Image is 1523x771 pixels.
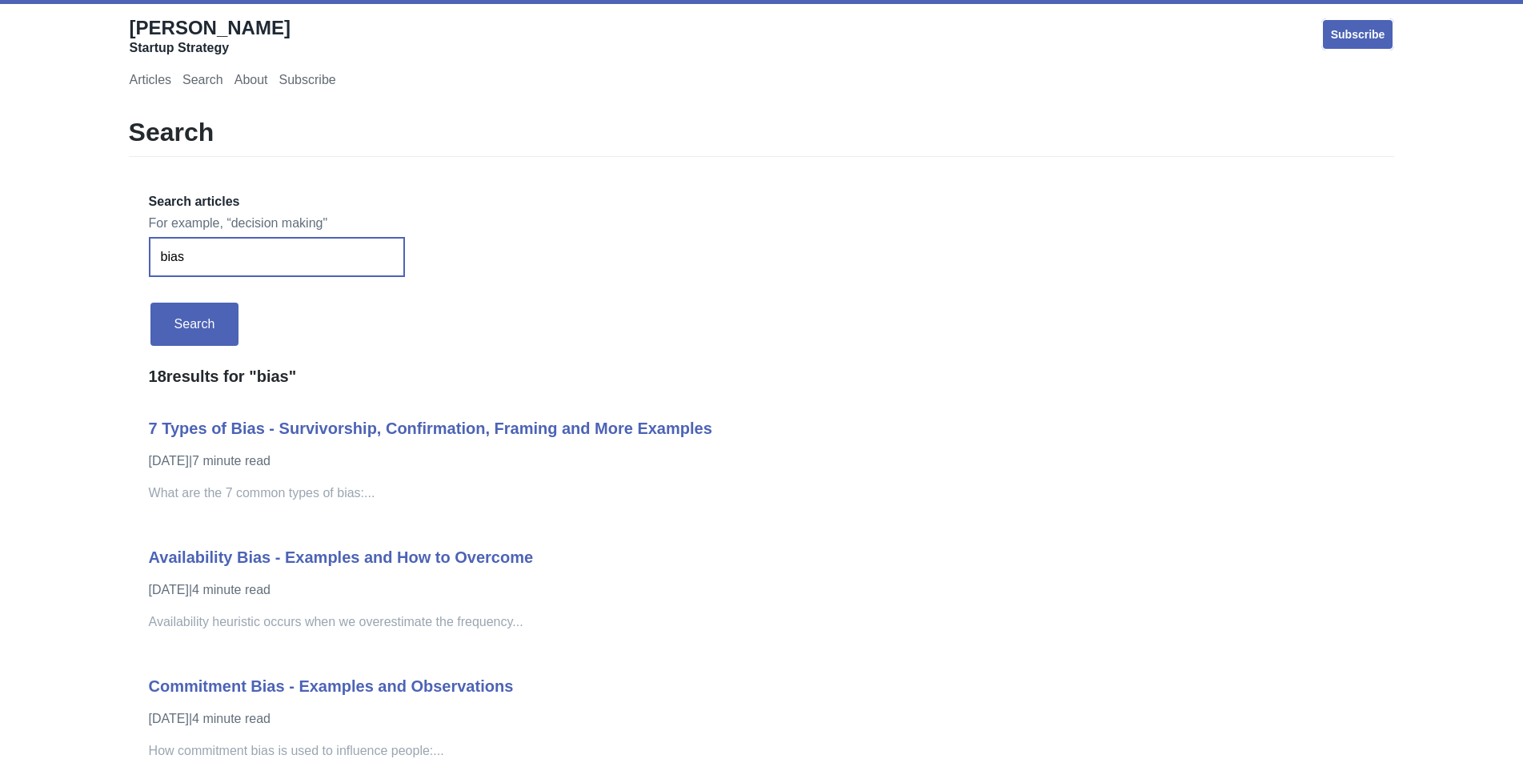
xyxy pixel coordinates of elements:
[149,580,1007,600] p: [DATE] | 4 minute read
[149,214,1375,233] span: For example, “decision making"
[279,73,336,90] a: Subscribe
[149,548,534,566] a: Availability Bias - Examples and How to Overcome
[149,741,1007,761] p: How commitment bias is used to influence people:...
[149,484,1007,503] p: What are the 7 common types of bias:...
[149,194,1375,210] p: Search articles
[149,709,1007,729] p: [DATE] | 4 minute read
[130,16,291,56] a: [PERSON_NAME]Startup Strategy
[149,420,712,437] a: 7 Types of Bias - Survivorship, Confirmation, Framing and More Examples
[130,40,291,56] div: Startup Strategy
[182,73,223,90] a: Search
[234,73,268,90] a: About
[130,17,291,38] span: [PERSON_NAME]
[129,116,1395,157] h1: Search
[149,367,1375,387] h3: 18 results for " bias "
[130,73,171,90] a: Articles
[149,677,514,695] a: Commitment Bias - Examples and Observations
[149,301,241,347] input: Search
[149,612,1007,632] p: Availability heuristic occurs when we overestimate the frequency...
[149,452,1007,471] p: [DATE] | 7 minute read
[1321,18,1395,50] a: Subscribe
